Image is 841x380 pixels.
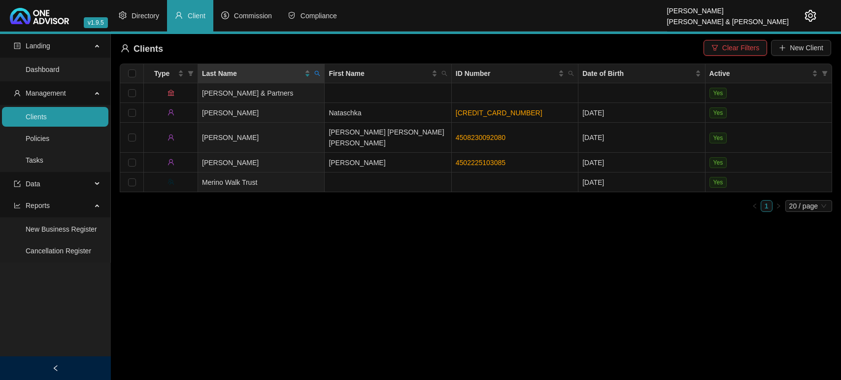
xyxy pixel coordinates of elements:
span: search [439,66,449,81]
button: New Client [771,40,831,56]
th: Active [706,64,832,83]
td: [DATE] [578,153,705,173]
a: 4508230092080 [456,134,505,141]
span: Yes [709,177,727,188]
span: Date of Birth [582,68,693,79]
li: Next Page [773,200,784,212]
span: filter [188,70,194,76]
span: Client [188,12,205,20]
span: Reports [26,202,50,209]
a: Tasks [26,156,43,164]
th: Date of Birth [578,64,705,83]
span: Last Name [202,68,303,79]
span: right [775,203,781,209]
span: user [14,90,21,97]
td: [PERSON_NAME] [198,153,325,173]
span: Commission [234,12,272,20]
span: safety [288,11,296,19]
span: user [168,134,174,141]
span: Clear Filters [722,42,759,53]
td: [DATE] [578,173,705,192]
span: Yes [709,88,727,99]
button: left [749,200,761,212]
td: [PERSON_NAME] [198,103,325,123]
td: [PERSON_NAME] [198,123,325,153]
span: team [168,178,174,185]
span: user [121,44,130,53]
span: setting [805,10,816,22]
span: First Name [329,68,429,79]
span: 20 / page [789,201,828,211]
span: Landing [26,42,50,50]
span: Type [148,68,176,79]
td: [DATE] [578,123,705,153]
span: Yes [709,133,727,143]
span: Active [709,68,810,79]
span: Data [26,180,40,188]
div: [PERSON_NAME] [667,2,789,13]
span: Directory [132,12,159,20]
td: [PERSON_NAME] [PERSON_NAME] [PERSON_NAME] [325,123,451,153]
span: Yes [709,107,727,118]
span: line-chart [14,202,21,209]
span: user [168,159,174,166]
span: search [314,70,320,76]
th: First Name [325,64,451,83]
li: Previous Page [749,200,761,212]
a: 1 [761,201,772,211]
button: Clear Filters [704,40,767,56]
span: filter [186,66,196,81]
div: [PERSON_NAME] & [PERSON_NAME] [667,13,789,24]
span: profile [14,42,21,49]
button: right [773,200,784,212]
span: import [14,180,21,187]
a: 4502225103085 [456,159,505,167]
td: [DATE] [578,103,705,123]
span: plus [779,44,786,51]
span: setting [119,11,127,19]
span: v1.9.5 [84,17,108,28]
td: Merino Walk Trust [198,173,325,192]
a: Policies [26,135,49,142]
span: filter [822,70,828,76]
span: user [175,11,183,19]
span: left [52,365,59,372]
span: filter [820,66,830,81]
span: search [566,66,576,81]
th: ID Number [452,64,578,83]
span: bank [168,89,174,96]
a: New Business Register [26,225,97,233]
span: search [441,70,447,76]
img: 2df55531c6924b55f21c4cf5d4484680-logo-light.svg [10,8,69,24]
div: Page Size [785,200,832,212]
span: Clients [134,44,163,54]
span: Compliance [301,12,337,20]
span: dollar [221,11,229,19]
span: Management [26,89,66,97]
td: [PERSON_NAME] [325,153,451,173]
a: Dashboard [26,66,60,73]
span: left [752,203,758,209]
td: Nataschka [325,103,451,123]
span: filter [711,44,718,51]
span: Yes [709,157,727,168]
span: user [168,109,174,116]
a: Clients [26,113,47,121]
span: New Client [790,42,823,53]
td: [PERSON_NAME] & Partners [198,83,325,103]
span: search [568,70,574,76]
a: [CREDIT_CARD_NUMBER] [456,109,542,117]
span: ID Number [456,68,556,79]
li: 1 [761,200,773,212]
th: Type [144,64,198,83]
a: Cancellation Register [26,247,91,255]
span: search [312,66,322,81]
